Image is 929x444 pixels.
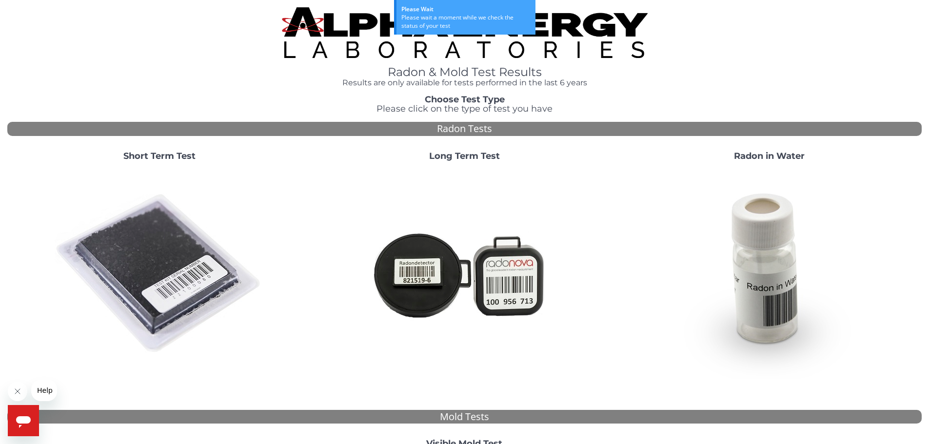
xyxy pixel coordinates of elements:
div: Mold Tests [7,410,922,424]
div: Please wait a moment while we check the status of your test [401,13,531,30]
strong: Radon in Water [734,151,805,161]
strong: Long Term Test [429,151,500,161]
img: ShortTerm.jpg [55,169,264,379]
img: TightCrop.jpg [282,7,648,58]
strong: Choose Test Type [425,94,505,105]
span: Please click on the type of test you have [376,103,553,114]
div: Please Wait [401,5,531,13]
iframe: Message from company [31,380,57,401]
h1: Radon & Mold Test Results [282,66,648,78]
strong: Short Term Test [123,151,196,161]
img: RadoninWater.jpg [664,169,874,379]
img: Radtrak2vsRadtrak3.jpg [359,169,569,379]
div: Radon Tests [7,122,922,136]
h4: Results are only available for tests performed in the last 6 years [282,78,648,87]
iframe: Button to launch messaging window [8,405,39,436]
iframe: Close message [8,382,27,401]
